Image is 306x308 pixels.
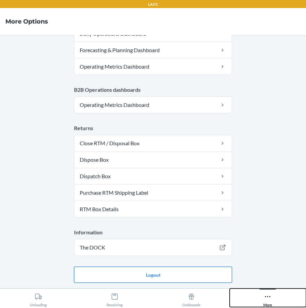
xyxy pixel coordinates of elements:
[74,86,232,94] p: B2B Operations dashboards
[74,228,232,236] p: Information
[107,290,123,307] div: Receiving
[74,201,232,217] a: RTM Box Details
[5,17,48,26] h4: More Options
[74,152,232,168] a: Dispose Box
[74,239,232,256] a: The DOCK
[148,1,158,7] p: LAX1
[74,124,232,132] p: Returns
[74,185,232,201] a: Purchase RTM Shipping Label
[182,290,200,307] div: Outbounds
[74,42,232,58] a: Forecasting & Planning Dashboard
[77,288,153,307] button: Receiving
[263,290,272,307] div: More
[30,290,47,307] div: Unloading
[74,168,232,184] a: Dispatch Box
[74,97,232,113] a: Operating Metrics Dashboard
[153,288,230,307] button: Outbounds
[74,135,232,151] a: Close RTM / Disposal Box
[74,59,232,75] a: Operating Metrics Dashboard
[74,267,232,283] button: Logout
